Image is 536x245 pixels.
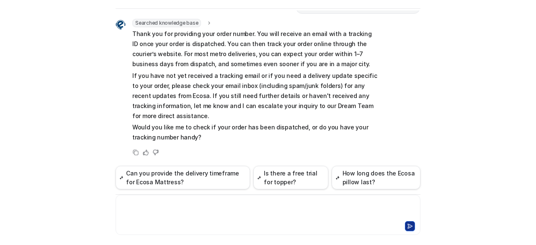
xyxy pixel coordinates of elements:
[132,19,201,27] span: Searched knowledge base
[253,166,328,189] button: Is there a free trial for topper?
[116,20,126,30] img: Widget
[132,29,377,69] p: Thank you for providing your order number. You will receive an email with a tracking ID once your...
[332,166,420,189] button: How long does the Ecosa pillow last?
[116,166,250,189] button: Can you provide the delivery timeframe for Ecosa Mattress?
[132,122,377,142] p: Would you like me to check if your order has been dispatched, or do you have your tracking number...
[132,71,377,121] p: If you have not yet received a tracking email or if you need a delivery update specific to your o...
